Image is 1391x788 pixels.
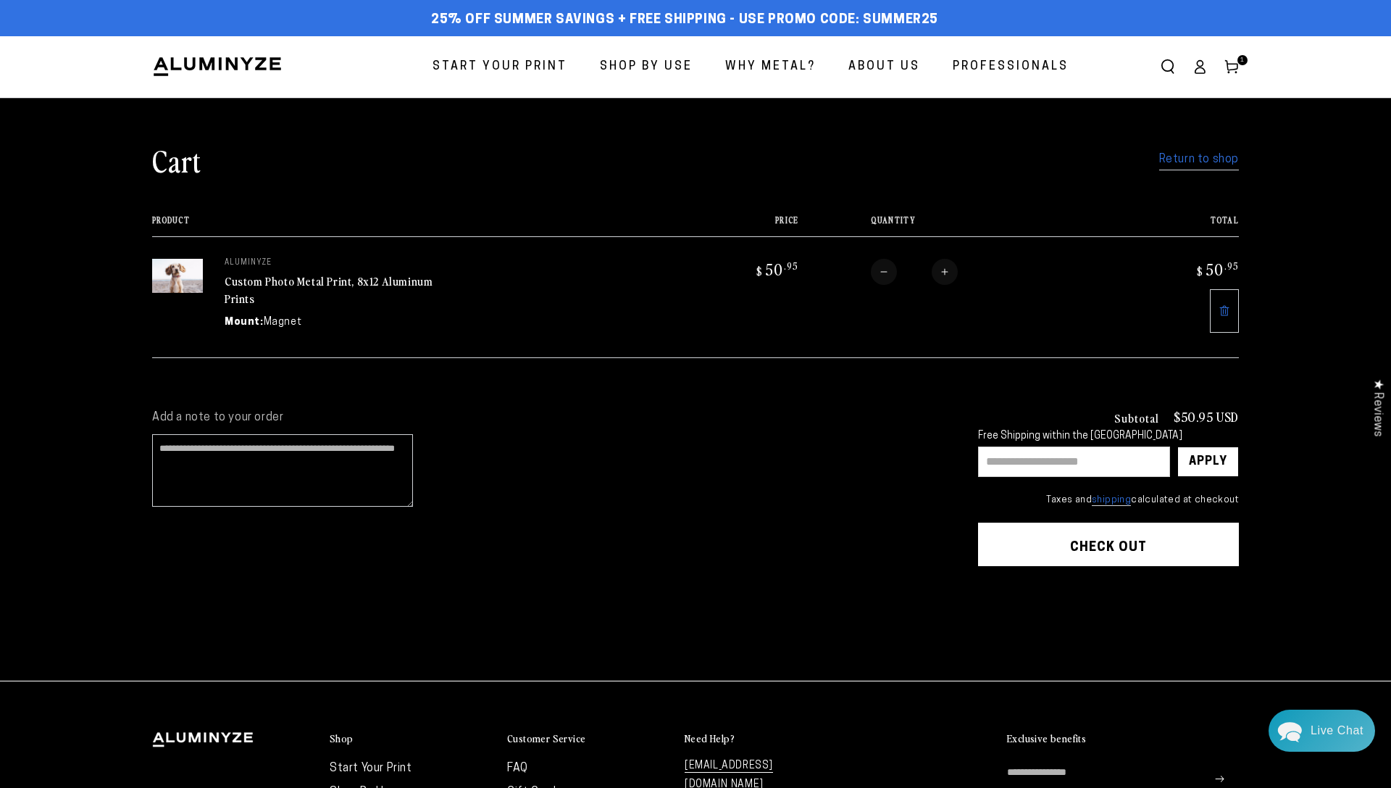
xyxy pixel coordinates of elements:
[431,12,938,28] span: 25% off Summer Savings + Free Shipping - Use Promo Code: SUMMER25
[507,732,670,746] summary: Customer Service
[725,57,816,78] span: Why Metal?
[152,56,283,78] img: Aluminyze
[1159,149,1239,170] a: Return to shop
[756,264,763,278] span: $
[1110,215,1239,236] th: Total
[152,215,670,236] th: Product
[848,57,920,78] span: About Us
[685,732,848,746] summary: Need Help?
[978,431,1239,443] div: Free Shipping within the [GEOGRAPHIC_DATA]
[225,273,433,307] a: Custom Photo Metal Print, 8x12 Aluminum Prints
[152,141,201,179] h1: Cart
[784,260,798,272] sup: .95
[798,215,1110,236] th: Quantity
[1363,368,1391,448] div: Click to open Judge.me floating reviews tab
[507,763,528,774] a: FAQ
[264,315,302,330] dd: Magnet
[978,523,1239,566] button: Check out
[1210,289,1239,333] a: Remove 8"x12" Rectangle White Glossy Aluminyzed Photo
[600,57,693,78] span: Shop By Use
[330,732,354,745] h2: Shop
[1195,259,1239,279] bdi: 50
[1189,447,1227,476] div: Apply
[685,732,735,745] h2: Need Help?
[1174,410,1239,423] p: $50.95 USD
[1152,51,1184,83] summary: Search our site
[837,48,931,86] a: About Us
[152,259,203,293] img: 8"x12" Rectangle White Glossy Aluminyzed Photo
[1114,412,1159,423] h3: Subtotal
[897,259,932,285] input: Quantity for Custom Photo Metal Print, 8x12 Aluminum Prints
[422,48,578,86] a: Start Your Print
[225,315,264,330] dt: Mount:
[330,732,493,746] summary: Shop
[942,48,1079,86] a: Professionals
[1269,710,1375,752] div: Chat widget toggle
[714,48,827,86] a: Why Metal?
[152,410,949,426] label: Add a note to your order
[1092,495,1131,506] a: shipping
[1197,264,1203,278] span: $
[670,215,799,236] th: Price
[978,594,1239,626] iframe: PayPal-paypal
[978,493,1239,507] small: Taxes and calculated at checkout
[953,57,1069,78] span: Professionals
[1240,55,1245,65] span: 1
[507,732,585,745] h2: Customer Service
[1311,710,1363,752] div: Contact Us Directly
[433,57,567,78] span: Start Your Print
[754,259,798,279] bdi: 50
[330,763,412,774] a: Start Your Print
[1007,732,1239,746] summary: Exclusive benefits
[589,48,703,86] a: Shop By Use
[225,259,442,267] p: aluminyze
[1007,732,1086,745] h2: Exclusive benefits
[1224,260,1239,272] sup: .95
